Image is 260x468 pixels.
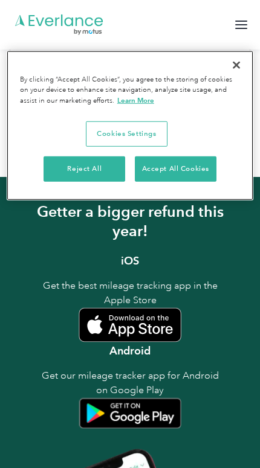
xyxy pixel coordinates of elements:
button: Reject All [44,156,125,182]
a: More information about your privacy, opens in a new tab [117,96,154,104]
img: iPhone mileage tracker [79,307,181,342]
button: Cookies Settings [86,121,167,147]
p: Get our mileage tracker app for Android on Google Play [39,368,221,397]
div: menu [223,5,259,45]
p: Get the best mileage tracking app in the Apple Store [39,278,221,307]
img: Everlance logo [14,13,105,36]
img: Android mileage tracker [79,397,181,429]
div: By clicking “Accept All Cookies”, you agree to the storing of cookies on your device to enhance s... [20,75,241,106]
button: Accept All Cookies [135,156,216,182]
h2: Getter a bigger refund this year! [18,202,242,240]
h3: Android [109,342,151,359]
h3: iOS [121,252,139,269]
button: Close [223,52,250,79]
div: Privacy [7,51,254,200]
div: Cookie banner [7,51,254,200]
